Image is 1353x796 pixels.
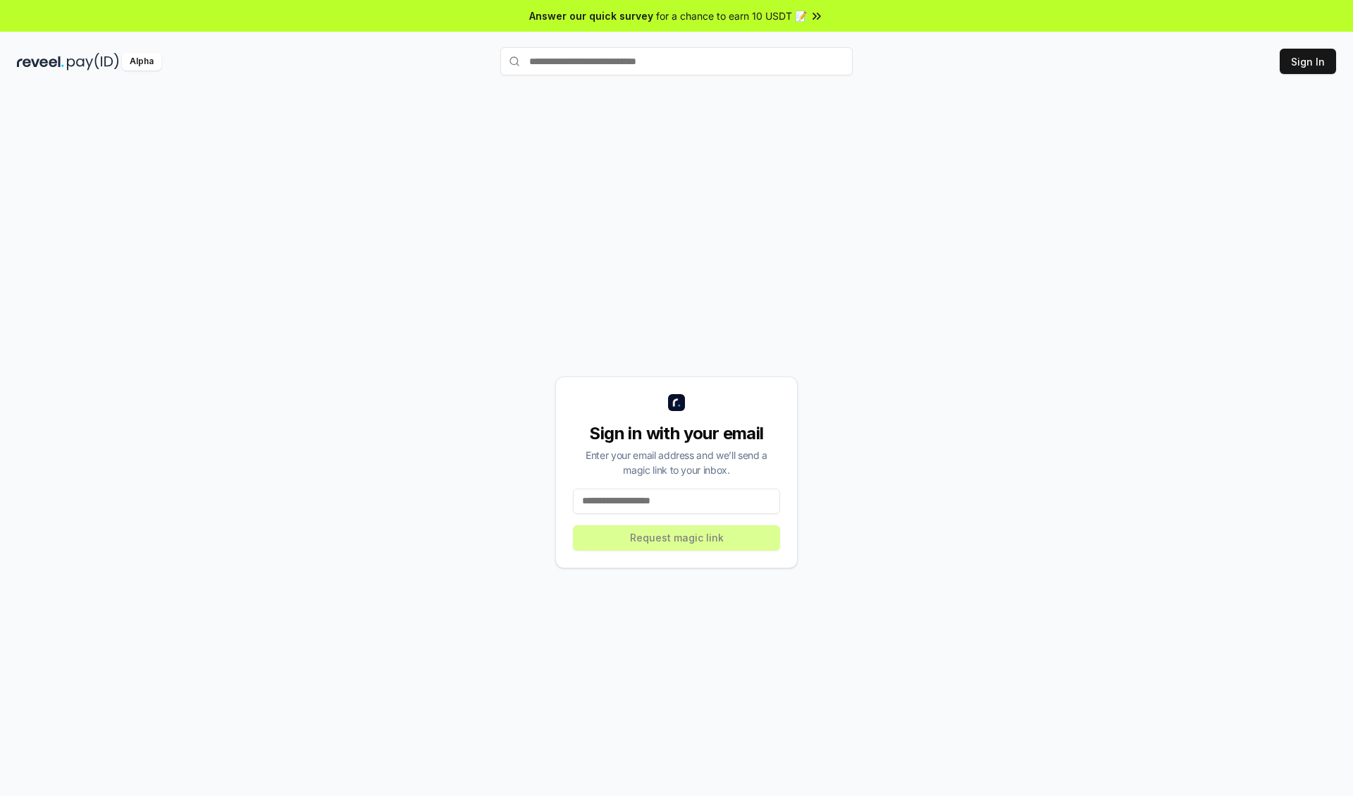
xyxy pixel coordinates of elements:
div: Sign in with your email [573,422,780,445]
button: Sign In [1280,49,1336,74]
img: pay_id [67,53,119,71]
span: for a chance to earn 10 USDT 📝 [656,8,807,23]
img: logo_small [668,394,685,411]
img: reveel_dark [17,53,64,71]
div: Alpha [122,53,161,71]
span: Answer our quick survey [529,8,653,23]
div: Enter your email address and we’ll send a magic link to your inbox. [573,448,780,477]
